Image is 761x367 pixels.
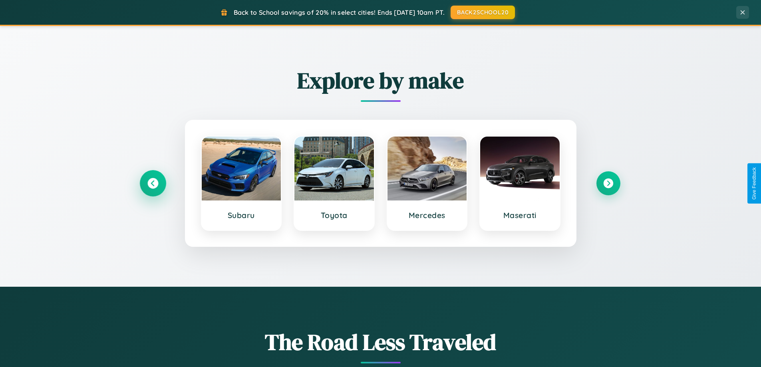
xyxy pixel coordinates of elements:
[451,6,515,19] button: BACK2SCHOOL20
[210,210,273,220] h3: Subaru
[488,210,552,220] h3: Maserati
[302,210,366,220] h3: Toyota
[141,327,620,357] h1: The Road Less Traveled
[234,8,445,16] span: Back to School savings of 20% in select cities! Ends [DATE] 10am PT.
[751,167,757,200] div: Give Feedback
[141,65,620,96] h2: Explore by make
[395,210,459,220] h3: Mercedes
